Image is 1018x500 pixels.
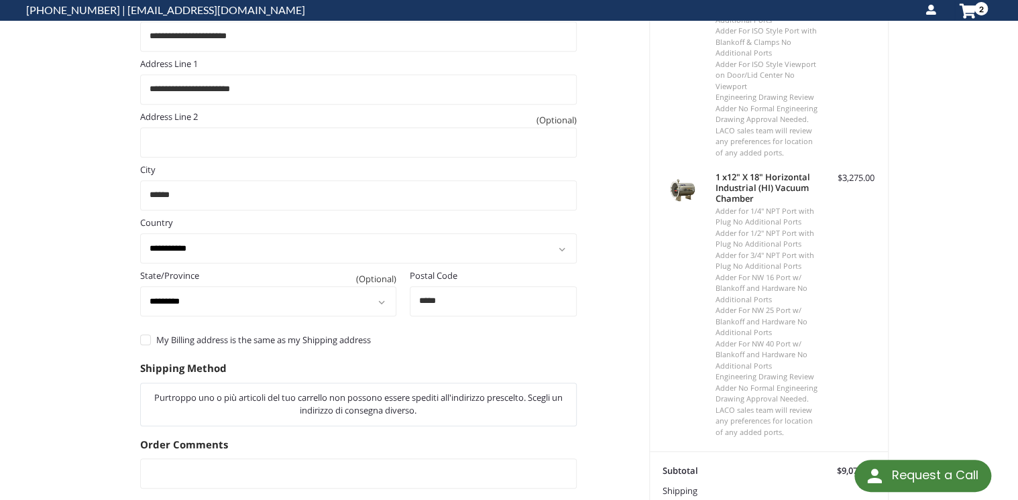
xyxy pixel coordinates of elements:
span: $9,070.00 [837,464,874,477]
label: Country [140,216,577,230]
li: Adder For ISO Style Port with Blankoff & Clamps No Additional Ports [716,25,818,59]
label: Address Line 1 [140,58,577,71]
div: $3,275.00 [822,172,874,185]
li: Adder For NW 25 Port w/ Blankoff and Hardware No Additional Ports [716,305,818,338]
span: Shipping [663,485,697,497]
li: Engineering Drawing Review Adder No Formal Engineering Drawing Approval Needed. LACO sales team w... [716,371,818,438]
label: Address Line 2 [140,111,577,124]
span: -- [869,485,874,497]
a: cart-preview-dropdown [948,1,982,20]
label: Postal Code [410,269,577,283]
li: Adder For ISO Style Viewport on Door/Lid Center No Viewport [716,59,818,92]
img: round button [864,465,885,487]
label: My Billing address is the same as my Shipping address [140,334,577,345]
h4: 1 x 12" X 18" Horizontal Industrial (HI) Vacuum Chamber [716,172,818,204]
li: Adder For NW 16 Port w/ Blankoff and Hardware No Additional Ports [716,272,818,306]
div: Request a Call [891,460,978,491]
li: Adder for 3/4" NPT Port with Plug No Additional Ports [716,250,818,272]
li: Engineering Drawing Review Adder No Formal Engineering Drawing Approval Needed. LACO sales team w... [716,92,818,158]
label: City [140,164,577,177]
div: Request a Call [854,460,991,492]
span: Subtotal [663,464,698,477]
li: Adder For NW 40 Port w/ Blankoff and Hardware No Additional Ports [716,338,818,372]
li: Adder for 1/4" NPT Port with Plug No Additional Ports [716,206,818,228]
li: Adder for 1/2" NPT Port with Plug No Additional Ports [716,228,818,250]
small: (Optional) [356,273,396,286]
legend: Order Comments [140,437,228,458]
label: State/Province [140,269,397,283]
small: (Optional) [536,114,577,127]
svg: account [924,1,938,15]
span: 2 [974,2,988,15]
p: Purtroppo uno o più articoli del tuo carrello non possono essere spediti all'indirizzo prescelto.... [141,385,576,424]
legend: Shipping Method [140,361,227,382]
